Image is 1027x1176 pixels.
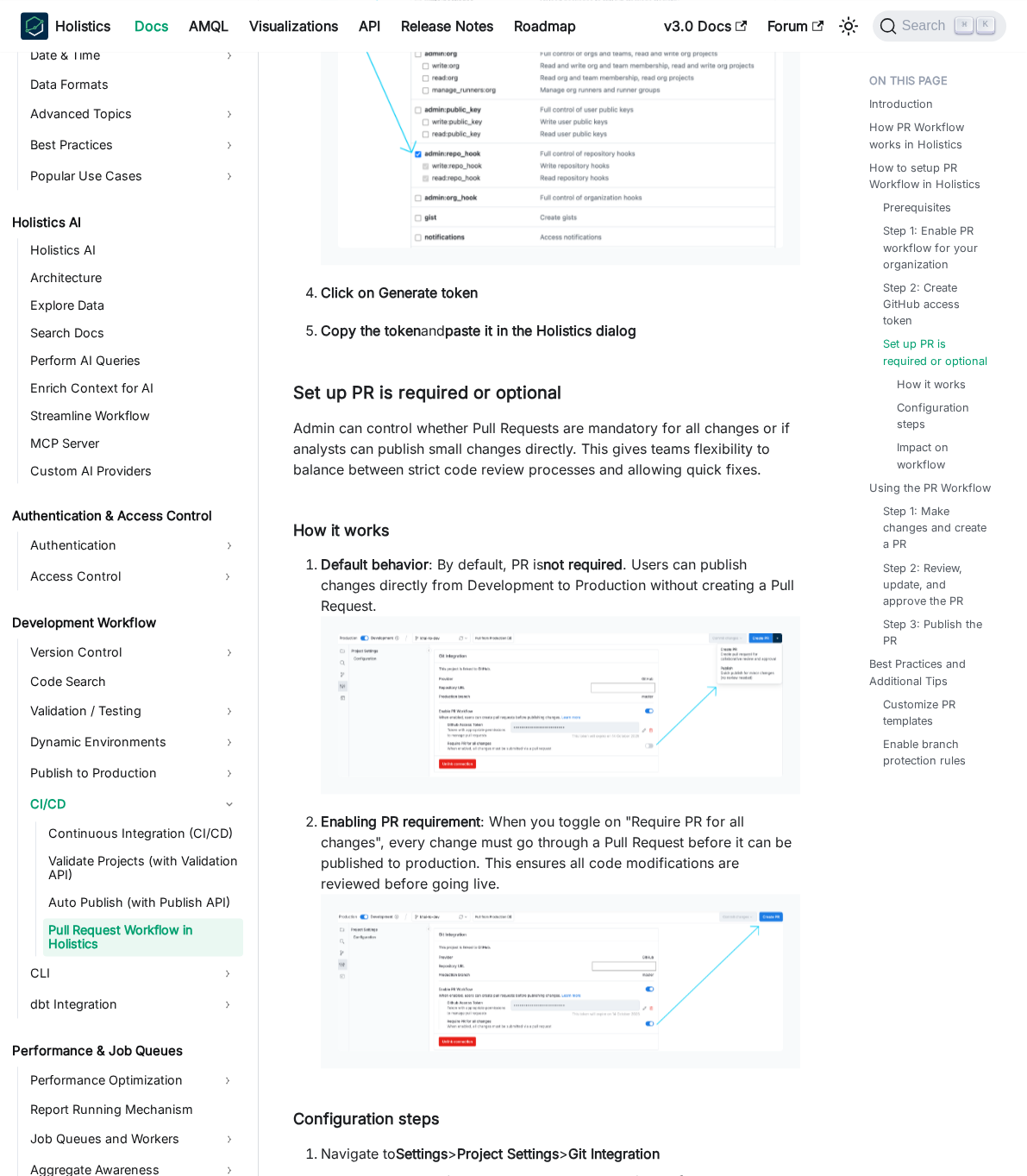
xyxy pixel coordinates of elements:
strong: not required [543,556,623,573]
b: Holistics [55,16,110,36]
a: Performance & Job Queues [7,1039,243,1063]
a: Holistics AI [7,211,243,235]
strong: Project Settings [457,1145,559,1162]
a: CI/CD [25,790,243,818]
button: Expand sidebar category 'dbt Integration' [212,990,243,1018]
button: Search (Command+K) [873,10,1006,41]
button: Expand sidebar category 'CLI' [212,959,243,987]
a: Enable branch protection rules [883,736,993,769]
a: Validation / Testing [25,697,243,725]
a: Custom AI Providers [25,459,243,483]
h4: How it works [293,521,800,541]
a: Authentication [25,531,243,559]
a: Publish to Production [25,759,243,787]
a: Explore Data [25,293,243,318]
a: Prerequisites [883,199,951,216]
a: Impact on workflow [897,439,986,472]
a: Code Search [25,670,243,694]
a: Forum [757,12,834,40]
a: Enrich Context for AI [25,376,243,400]
strong: Click on Generate token [321,284,478,301]
a: Access Control [25,563,212,590]
a: Job Queues and Workers [25,1125,243,1153]
button: Expand sidebar category 'Performance Optimization' [212,1066,243,1094]
a: Architecture [25,266,243,290]
a: How it works [897,376,966,393]
a: Step 2: Create GitHub access token [883,280,993,330]
h4: Configuration steps [293,1110,800,1129]
a: Search Docs [25,321,243,345]
a: Auto Publish (with Publish API) [43,890,243,915]
img: Enable PR requirement toggle off [338,633,783,776]
a: Dynamic Environments [25,728,243,756]
a: Authentication & Access Control [7,504,243,528]
a: Validate Projects (with Validation API) [43,849,243,887]
a: Popular Use Cases [25,162,243,190]
a: Holistics AI [25,238,243,262]
a: v3.0 Docs [654,12,757,40]
strong: Default behavior [321,556,429,573]
a: Release Notes [391,12,504,40]
kbd: K [977,17,994,33]
kbd: ⌘ [955,17,973,33]
a: Report Running Mechanism [25,1097,243,1122]
button: Switch between dark and light mode (currently light mode) [835,12,862,40]
a: Continuous Integration (CI/CD) [43,821,243,846]
a: Data Formats [25,72,243,97]
a: Advanced Topics [25,100,243,128]
a: Streamline Workflow [25,404,243,428]
a: AMQL [178,12,239,40]
h3: Set up PR is required or optional [293,382,800,404]
p: Admin can control whether Pull Requests are mandatory for all changes or if analysts can publish ... [293,418,800,480]
a: Configuration steps [897,399,986,432]
a: Step 2: Review, update, and approve the PR [883,560,993,610]
img: Enable PR requirement toggle on [338,911,783,1052]
a: Pull Request Workflow in Holistics [43,918,243,956]
a: Customize PR templates [883,696,993,729]
a: Step 1: Enable PR workflow for your organization [883,223,993,273]
a: How PR Workflow works in Holistics [869,119,999,152]
a: Introduction [869,96,933,112]
a: Development Workflow [7,611,243,635]
a: Set up PR is required or optional [883,336,993,368]
button: Expand sidebar category 'Access Control' [212,563,243,590]
a: Visualizations [239,12,348,40]
p: : By default, PR is . Users can publish changes directly from Development to Production without c... [321,554,800,793]
a: Perform AI Queries [25,349,243,373]
li: Navigate to > > [321,1143,800,1164]
strong: paste it in the Holistics dialog [445,322,636,339]
strong: Copy the token [321,322,421,339]
a: Version Control [25,638,243,666]
img: Holistics [21,12,48,40]
a: Performance Optimization [25,1066,212,1094]
a: Roadmap [504,12,586,40]
a: HolisticsHolistics [21,12,110,40]
a: How to setup PR Workflow in Holistics [869,160,999,192]
a: Best Practices [25,131,243,159]
a: Best Practices and Additional Tips [869,656,999,689]
span: Search [897,18,956,34]
p: : When you toggle on "Require PR for all changes", every change must go through a Pull Request be... [321,811,800,1069]
strong: Git Integration [568,1145,660,1162]
a: Date & Time [25,41,243,69]
a: Docs [124,12,178,40]
a: dbt Integration [25,990,212,1018]
strong: Settings [396,1145,448,1162]
a: MCP Server [25,431,243,456]
a: Step 3: Publish the PR [883,616,993,649]
a: Using the PR Workflow [869,480,991,496]
strong: Enabling PR requirement [321,813,480,830]
a: CLI [25,959,212,987]
p: and [321,320,800,341]
a: Step 1: Make changes and create a PR [883,503,993,553]
a: API [348,12,391,40]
